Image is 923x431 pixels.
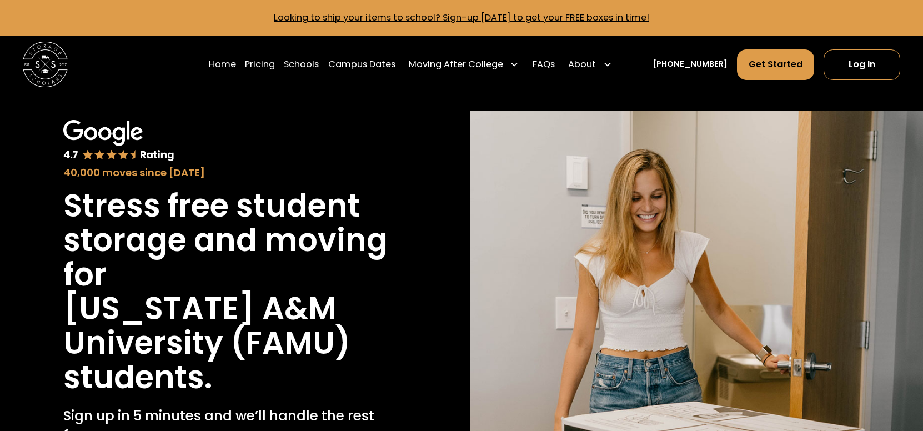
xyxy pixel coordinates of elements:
h1: Stress free student storage and moving for [63,189,389,292]
a: Pricing [245,49,275,81]
a: Campus Dates [328,49,395,81]
a: Schools [284,49,319,81]
div: Moving After College [409,58,503,71]
div: About [568,58,596,71]
a: Home [209,49,236,81]
div: 40,000 moves since [DATE] [63,165,389,181]
div: About [564,49,616,81]
h1: students. [63,360,212,395]
img: Storage Scholars main logo [23,42,68,87]
div: Moving After College [404,49,524,81]
img: Google 4.7 star rating [63,120,174,162]
a: [PHONE_NUMBER] [653,58,728,70]
a: Get Started [737,49,815,80]
a: FAQs [533,49,555,81]
h1: [US_STATE] A&M University (FAMU) [63,292,389,360]
a: Log In [824,49,901,80]
a: Looking to ship your items to school? Sign-up [DATE] to get your FREE boxes in time! [274,11,649,24]
a: home [23,42,68,87]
